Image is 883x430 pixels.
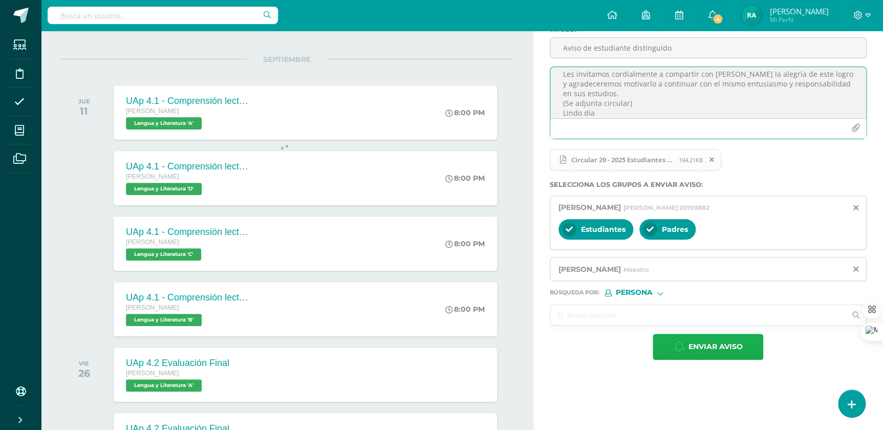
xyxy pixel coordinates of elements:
[126,248,201,261] span: Lengua y Literatura 'C'
[623,204,709,211] span: [PERSON_NAME] 20190882
[741,5,762,26] img: 42a794515383cd36c1593cd70a18a66d.png
[126,107,179,115] span: [PERSON_NAME]
[616,290,653,295] span: Persona
[445,108,485,117] div: 8:00 PM
[445,174,485,183] div: 8:00 PM
[703,154,721,165] span: Remover archivo
[126,239,179,246] span: [PERSON_NAME]
[605,289,681,296] div: [object Object]
[126,379,202,392] span: Lengua y Literatura 'A'
[550,290,599,295] span: Búsqueda por :
[679,156,703,164] span: 194.21KB
[550,149,721,171] span: Circular 20 - 2025 Estudiantes Destacados 1.pdf
[653,334,763,360] button: Enviar aviso
[558,203,621,212] span: [PERSON_NAME]
[78,360,90,367] div: VIE
[769,6,828,16] span: [PERSON_NAME]
[558,265,621,274] span: [PERSON_NAME]
[688,334,742,359] span: Enviar aviso
[78,367,90,379] div: 26
[78,105,90,117] div: 11
[48,7,278,24] input: Busca un usuario...
[126,117,202,130] span: Lengua y Literatura 'A'
[126,292,249,303] div: UAp 4.1 - Comprensión lectora- AURA
[769,15,828,24] span: Mi Perfil
[550,67,866,118] textarea: Estimada familia [PERSON_NAME]: Reciban un cordial saludo. Por este medio me complace informarles...
[550,181,867,188] label: Selecciona los grupos a enviar aviso :
[78,98,90,105] div: JUE
[126,173,179,180] span: [PERSON_NAME]
[126,370,179,377] span: [PERSON_NAME]
[126,161,249,172] div: UAp 4.1 - Comprensión lectora- AURA
[126,314,202,326] span: Lengua y Literatura 'B'
[126,304,179,311] span: [PERSON_NAME]
[445,239,485,248] div: 8:00 PM
[550,305,846,325] input: Ej. Mario Galindo
[247,55,327,64] span: SEPTIEMBRE
[126,183,202,195] span: Lengua y Literatura 'D'
[550,38,866,58] input: Titulo
[662,225,688,234] span: Padres
[566,156,679,164] span: Circular 20 - 2025 Estudiantes Destacados 1.pdf
[581,225,626,234] span: Estudiantes
[445,305,485,314] div: 8:00 PM
[126,227,249,238] div: UAp 4.1 - Comprensión lectora- AURA
[712,13,723,25] span: 4
[623,266,649,273] span: Maestro
[126,96,249,106] div: UAp 4.1 - Comprensión lectora- AURA
[126,358,229,369] div: UAp 4.2 Evaluación Final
